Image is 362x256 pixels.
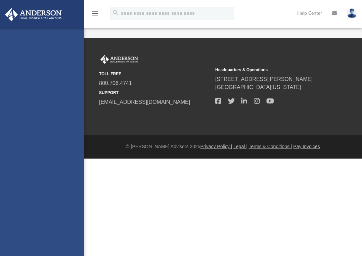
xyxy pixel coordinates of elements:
[347,8,357,18] img: User Pic
[91,9,99,17] i: menu
[233,144,247,149] a: Legal |
[3,8,64,21] img: Anderson Advisors Platinum Portal
[215,84,301,90] a: [GEOGRAPHIC_DATA][US_STATE]
[99,55,139,64] img: Anderson Advisors Platinum Portal
[99,71,211,77] small: TOLL FREE
[99,90,211,96] small: SUPPORT
[91,13,99,17] a: menu
[200,144,232,149] a: Privacy Policy |
[84,143,362,150] div: © [PERSON_NAME] Advisors 2025
[215,76,313,82] a: [STREET_ADDRESS][PERSON_NAME]
[293,144,320,149] a: Pay Invoices
[215,67,327,73] small: Headquarters & Operations
[249,144,292,149] a: Terms & Conditions |
[112,9,120,16] i: search
[99,80,132,86] a: 800.706.4741
[99,99,190,105] a: [EMAIL_ADDRESS][DOMAIN_NAME]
